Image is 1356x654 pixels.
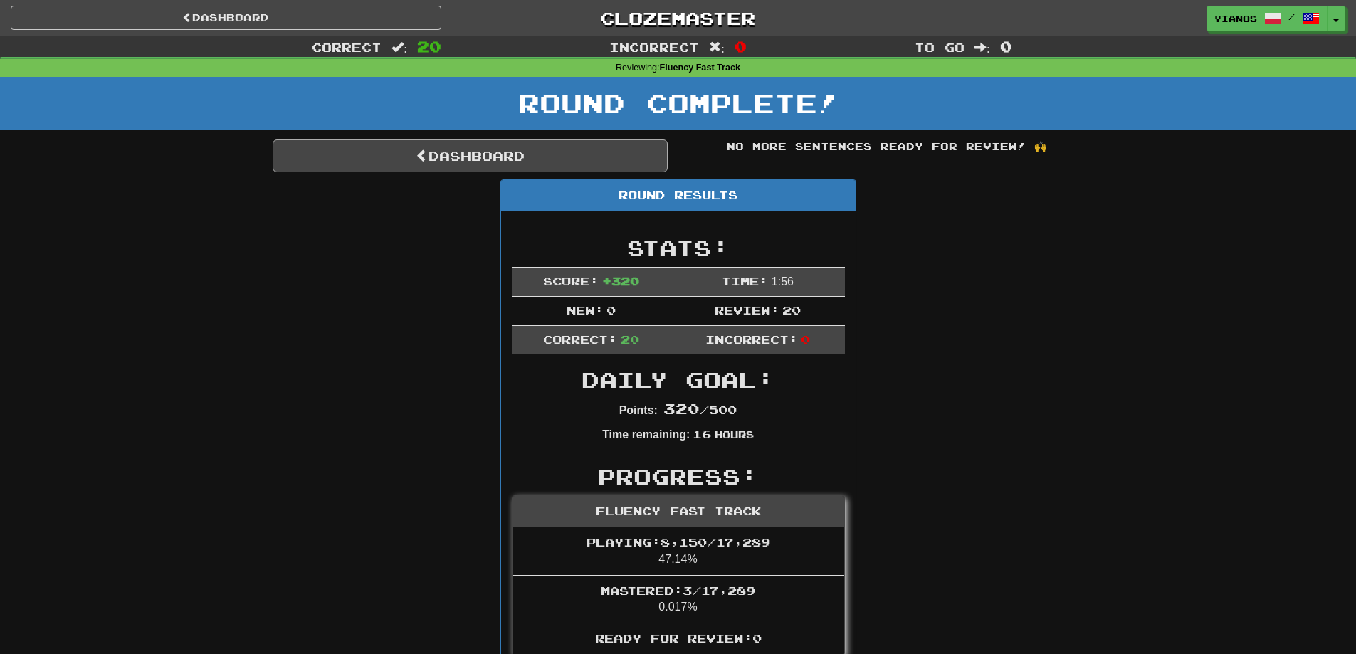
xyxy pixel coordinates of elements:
h2: Stats: [512,236,845,260]
span: : [974,41,990,53]
span: / [1288,11,1295,21]
span: Score: [543,274,599,288]
span: To go [915,40,965,54]
div: Fluency Fast Track [513,496,844,527]
span: Incorrect: [705,332,798,346]
a: Clozemaster [463,6,893,31]
span: Playing: 8,150 / 17,289 [587,535,770,549]
strong: Time remaining: [602,428,690,441]
span: 0 [606,303,616,317]
span: Time: [722,274,768,288]
span: 0 [735,38,747,55]
h2: Progress: [512,465,845,488]
span: Correct: [543,332,617,346]
a: Dashboard [11,6,441,30]
div: Round Results [501,180,856,211]
a: yianos / [1207,6,1328,31]
span: + 320 [602,274,639,288]
span: : [709,41,725,53]
span: 16 [693,427,711,441]
span: : [391,41,407,53]
span: 20 [417,38,441,55]
li: 0.017% [513,575,844,624]
a: Dashboard [273,139,668,172]
span: 1 : 56 [772,275,794,288]
span: New: [567,303,604,317]
span: Incorrect [609,40,699,54]
span: 0 [1000,38,1012,55]
strong: Fluency Fast Track [660,63,740,73]
span: yianos [1214,12,1257,25]
small: Hours [715,428,754,441]
span: 320 [663,400,700,417]
li: 47.14% [513,527,844,576]
h2: Daily Goal: [512,368,845,391]
span: Correct [312,40,382,54]
span: / 500 [663,403,737,416]
span: Ready for Review: 0 [595,631,762,645]
span: Mastered: 3 / 17,289 [601,584,755,597]
span: 0 [801,332,810,346]
div: No more sentences ready for review! 🙌 [689,139,1084,154]
strong: Points: [619,404,658,416]
span: 20 [782,303,801,317]
span: Review: [715,303,779,317]
h1: Round Complete! [5,89,1351,117]
span: 20 [621,332,639,346]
